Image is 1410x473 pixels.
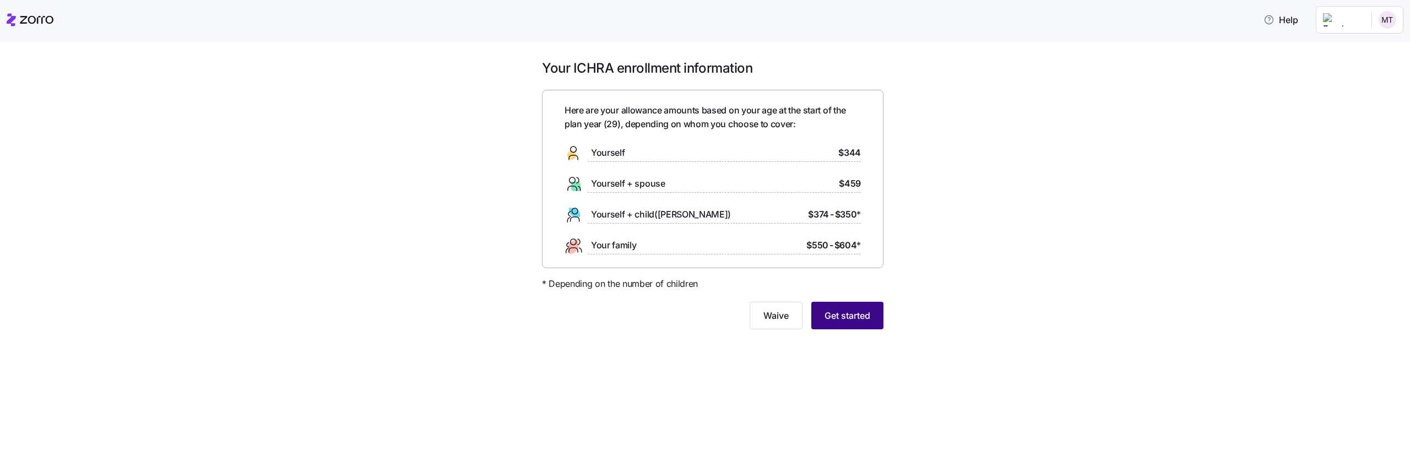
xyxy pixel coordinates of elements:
[542,277,698,291] span: * Depending on the number of children
[1263,13,1298,26] span: Help
[1379,11,1396,29] img: 2bbb8a7205ce94a5127e3b011b2bafcc
[1255,9,1307,31] button: Help
[591,238,636,252] span: Your family
[808,208,829,221] span: $374
[591,177,665,191] span: Yourself + spouse
[591,146,625,160] span: Yourself
[1323,13,1363,26] img: Employer logo
[830,208,834,221] span: -
[811,302,883,329] button: Get started
[542,59,883,77] h1: Your ICHRA enrollment information
[834,238,861,252] span: $604
[829,238,833,252] span: -
[806,238,828,252] span: $550
[591,208,731,221] span: Yourself + child([PERSON_NAME])
[763,309,789,322] span: Waive
[565,104,861,131] span: Here are your allowance amounts based on your age at the start of the plan year ( 29 ), depending...
[839,177,861,191] span: $459
[838,146,861,160] span: $344
[750,302,802,329] button: Waive
[835,208,861,221] span: $350
[825,309,870,322] span: Get started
